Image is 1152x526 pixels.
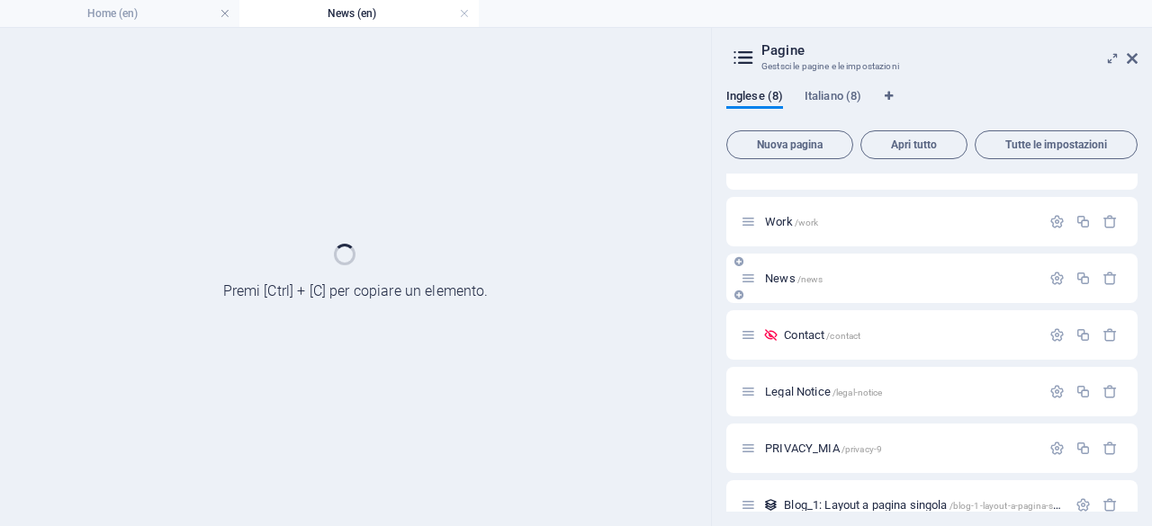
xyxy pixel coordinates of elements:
div: Rimuovi [1102,271,1118,286]
div: Duplicato [1075,271,1091,286]
div: Blog_1: Layout a pagina singola/blog-1-layout-a-pagina-singola [778,499,1066,511]
div: Duplicato [1075,384,1091,399]
h2: Pagine [761,42,1138,58]
span: /work [795,218,819,227]
button: Nuova pagina [726,130,853,159]
h3: Gestsci le pagine e le impostazioni [761,58,1102,75]
div: Rimuovi [1102,441,1118,456]
span: Apri tutto [868,139,959,150]
span: Fai clic per aprire la pagina [765,441,882,455]
div: PRIVACY_MIA/privacy-9 [760,442,1040,454]
div: Duplicato [1075,327,1091,343]
div: Impostazioni [1049,384,1065,399]
div: Impostazioni [1049,441,1065,456]
span: /contact [826,331,860,341]
div: Schede lingua [726,89,1138,123]
div: Work/work [760,216,1040,227]
div: Impostazioni [1049,327,1065,343]
span: Fai clic per aprire la pagina [765,385,882,398]
div: Legal Notice/legal-notice [760,386,1040,397]
div: Contact/contact [778,329,1040,341]
span: /blog-1-layout-a-pagina-singola [949,501,1078,511]
div: Rimuovi [1102,497,1118,513]
span: Italiano (8) [805,85,861,111]
div: Impostazioni [1049,271,1065,286]
h4: News (en) [239,4,479,23]
div: News/news [760,272,1040,284]
span: /legal-notice [832,388,883,397]
span: Nuova pagina [734,139,845,150]
span: Fai clic per aprire la pagina [765,215,818,228]
span: Fai clic per aprire la pagina [765,272,823,285]
span: Fai clic per aprire la pagina [784,328,860,342]
span: /news [797,274,823,284]
div: Impostazioni [1049,214,1065,229]
span: Tutte le impostazioni [983,139,1129,150]
div: Duplicato [1075,214,1091,229]
div: Rimuovi [1102,327,1118,343]
div: Impostazioni [1075,497,1091,513]
button: Apri tutto [860,130,967,159]
div: Questo layout viene utilizzato come modello per tutti gli elementi di questa collezione (es. post... [763,497,778,513]
div: Rimuovi [1102,214,1118,229]
span: Inglese (8) [726,85,783,111]
div: Rimuovi [1102,384,1118,399]
span: Fai clic per aprire la pagina [784,498,1078,512]
span: /privacy-9 [841,444,882,454]
button: Tutte le impostazioni [975,130,1138,159]
div: Duplicato [1075,441,1091,456]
